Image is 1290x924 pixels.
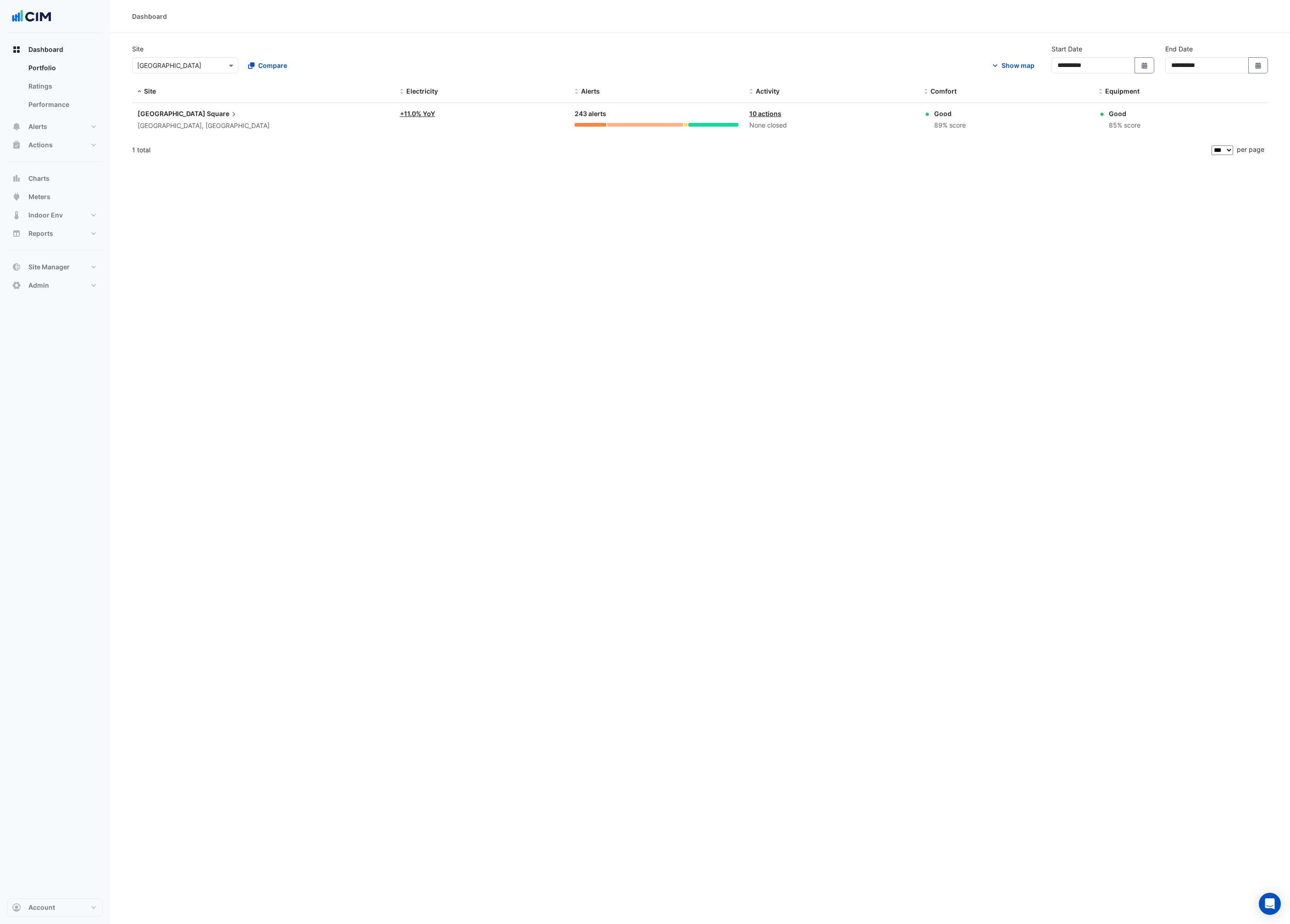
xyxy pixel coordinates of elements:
span: Site [144,87,156,95]
button: Actions [7,136,103,154]
span: Account [28,903,55,912]
fa-icon: Select Date [1254,61,1262,69]
span: Alerts [581,87,600,95]
img: Company Logo [11,7,52,26]
span: Equipment [1105,87,1140,95]
label: Start Date [1052,44,1082,54]
a: Performance [21,95,103,114]
span: Charts [28,174,50,183]
div: 89% score [934,120,966,131]
div: Good [934,109,966,118]
app-icon: Meters [12,192,21,201]
app-icon: Site Manager [12,262,21,272]
a: Portfolio [21,59,103,77]
label: Site [132,44,144,54]
button: Compare [242,57,293,73]
div: Dashboard [132,11,167,21]
div: 85% score [1109,120,1141,131]
span: Reports [28,229,53,238]
button: Dashboard [7,40,103,59]
div: None closed [749,120,913,131]
span: Site Manager [28,262,70,272]
button: Admin [7,276,103,295]
span: Meters [28,192,50,201]
button: Show map [985,57,1041,73]
a: Ratings [21,77,103,95]
span: Compare [258,61,287,70]
a: 10 actions [749,110,781,117]
app-icon: Dashboard [12,45,21,54]
label: End Date [1165,44,1193,54]
fa-icon: Select Date [1141,61,1149,69]
button: Meters [7,188,103,206]
app-icon: Alerts [12,122,21,131]
span: Actions [28,140,53,150]
div: 243 alerts [575,109,738,119]
a: +11.0% YoY [400,110,435,117]
span: Indoor Env [28,211,63,220]
div: Open Intercom Messenger [1259,893,1281,915]
button: Alerts [7,117,103,136]
div: 1 total [132,139,1210,161]
app-icon: Charts [12,174,21,183]
button: Account [7,898,103,917]
button: Site Manager [7,258,103,276]
div: Show map [1002,61,1035,70]
span: Dashboard [28,45,63,54]
span: [GEOGRAPHIC_DATA] [138,110,205,117]
div: Dashboard [7,59,103,117]
app-icon: Admin [12,281,21,290]
span: Comfort [930,87,957,95]
div: Good [1109,109,1141,118]
span: Alerts [28,122,47,131]
span: per page [1237,145,1264,153]
span: Square [207,109,238,119]
span: Electricity [406,87,438,95]
button: Reports [7,224,103,243]
div: [GEOGRAPHIC_DATA], [GEOGRAPHIC_DATA] [138,121,389,131]
button: Charts [7,169,103,188]
app-icon: Actions [12,140,21,150]
span: Admin [28,281,49,290]
button: Indoor Env [7,206,103,224]
span: Activity [756,87,780,95]
app-icon: Reports [12,229,21,238]
app-icon: Indoor Env [12,211,21,220]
